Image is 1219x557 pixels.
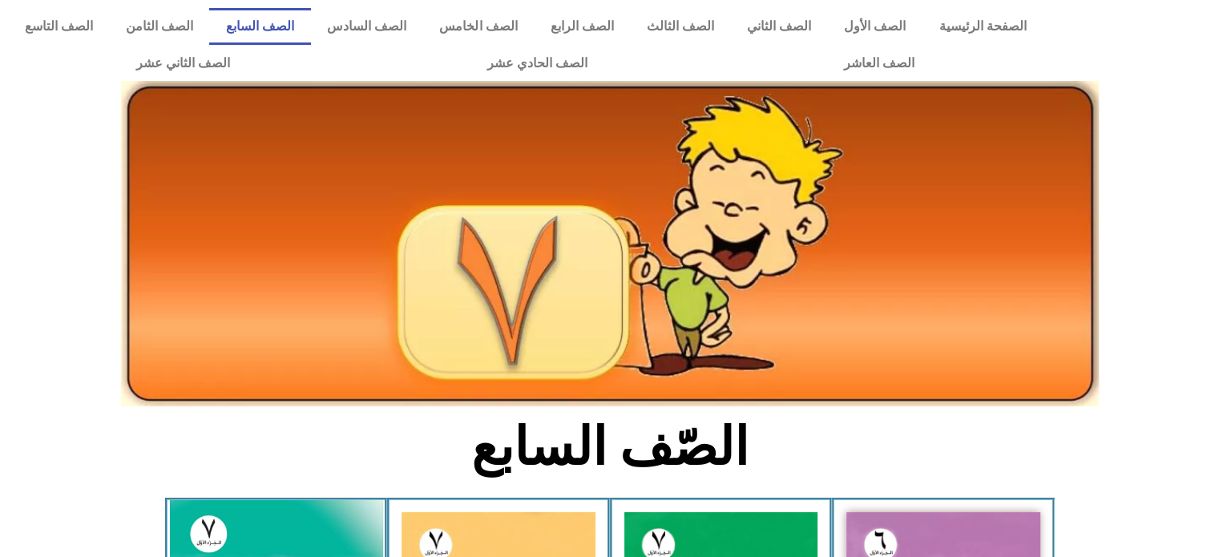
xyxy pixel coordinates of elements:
[828,8,922,45] a: الصف الأول
[922,8,1043,45] a: الصفحة الرئيسية
[8,45,358,82] a: الصف الثاني عشر
[423,8,534,45] a: الصف الخامس
[311,8,423,45] a: الصف السادس
[8,8,109,45] a: الصف التاسع
[358,45,715,82] a: الصف الحادي عشر
[630,8,730,45] a: الصف الثالث
[534,8,630,45] a: الصف الرابع
[345,416,874,478] h2: الصّف السابع
[730,8,827,45] a: الصف الثاني
[716,45,1043,82] a: الصف العاشر
[109,8,209,45] a: الصف الثامن
[209,8,310,45] a: الصف السابع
